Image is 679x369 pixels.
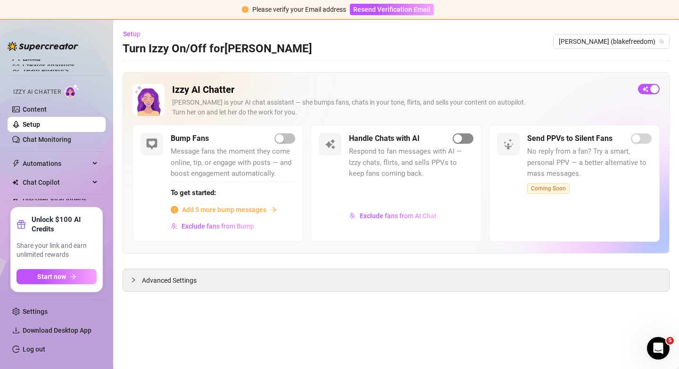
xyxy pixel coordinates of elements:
span: Exclude fans from Bump [182,222,254,230]
span: info-circle [171,206,178,213]
span: download [12,327,20,334]
span: team [659,39,664,44]
button: Setup [123,26,148,41]
a: Chat Monitoring [23,136,71,143]
button: Start nowarrow-right [17,269,97,284]
button: Exclude fans from Bump [171,219,255,234]
img: Izzy AI Chatter [132,84,165,116]
span: thunderbolt [12,160,20,167]
img: svg%3e [349,213,356,219]
strong: To get started: [171,189,216,197]
img: AI Chatter [65,84,79,98]
h5: Handle Chats with AI [349,133,420,144]
button: Resend Verification Email [350,4,434,15]
button: Exclude fans from AI Chat [349,208,437,223]
span: Izzy AI Chatter [13,88,61,97]
iframe: Intercom live chat [647,337,670,360]
span: Resend Verification Email [353,6,431,13]
img: svg%3e [171,223,178,230]
img: logo-BBDzfeDw.svg [8,41,78,51]
span: Share your link and earn unlimited rewards [17,241,97,260]
span: exclamation-circle [242,6,248,13]
strong: Unlock $100 AI Credits [32,215,97,234]
span: Automations [23,156,90,171]
div: collapsed [131,275,142,285]
span: Add 5 more bump messages [182,205,266,215]
img: svg%3e [146,139,157,150]
a: Content [23,106,47,113]
div: [PERSON_NAME] is your AI chat assistant — she bumps fans, chats in your tone, flirts, and sells y... [172,98,630,117]
span: gift [17,220,26,229]
span: Exclude fans from AI Chat [360,212,437,220]
a: Log out [23,345,45,353]
a: Home [23,57,41,64]
img: svg%3e [324,139,336,150]
span: No reply from a fan? Try a smart, personal PPV — a better alternative to mass messages. [527,146,652,180]
a: Discover Viral Videos [23,196,86,203]
span: Chat Copilot [23,175,90,190]
span: 5 [666,337,674,344]
a: Team Analytics [23,66,69,74]
span: Setup [123,30,141,38]
span: arrow-right [70,273,76,280]
span: arrow-right [270,206,277,213]
span: Start now [37,273,66,280]
span: Respond to fan messages with AI — Izzy chats, flirts, and sells PPVs to keep fans coming back. [349,146,473,180]
div: Please verify your Email address [252,4,346,15]
span: Blake (blakefreedom) [559,34,664,49]
h2: Izzy AI Chatter [172,84,630,96]
img: svg%3e [503,139,514,150]
span: Coming Soon [527,183,570,194]
span: Download Desktop App [23,327,91,334]
h3: Turn Izzy On/Off for [PERSON_NAME] [123,41,312,57]
span: Message fans the moment they come online, tip, or engage with posts — and boost engagement automa... [171,146,295,180]
a: Setup [23,121,40,128]
span: Advanced Settings [142,275,197,286]
span: collapsed [131,277,136,283]
img: Chat Copilot [12,179,18,186]
a: Settings [23,308,48,315]
a: Creator Analytics [23,58,98,73]
h5: Send PPVs to Silent Fans [527,133,613,144]
h5: Bump Fans [171,133,209,144]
